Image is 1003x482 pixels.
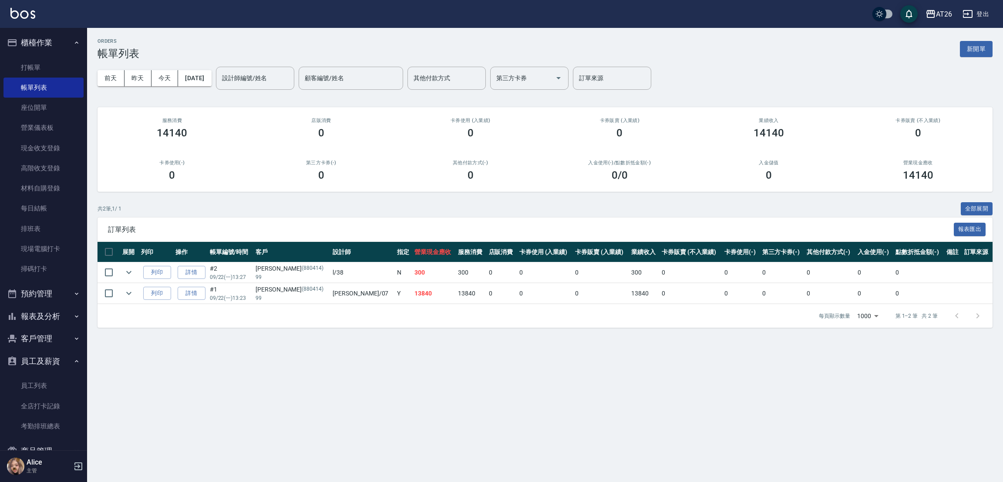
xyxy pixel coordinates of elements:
[395,242,412,262] th: 指定
[3,440,84,462] button: 商品管理
[895,312,938,320] p: 第 1–2 筆 共 2 筆
[573,283,629,304] td: 0
[157,127,187,139] h3: 14140
[854,304,882,328] div: 1000
[893,262,944,283] td: 0
[406,160,535,166] h2: 其他付款方式(-)
[629,262,660,283] td: 300
[629,242,660,262] th: 業績收入
[3,396,84,416] a: 全店打卡記錄
[98,205,121,213] p: 共 2 筆, 1 / 1
[722,262,760,283] td: 0
[705,160,833,166] h2: 入金儲值
[3,219,84,239] a: 排班表
[936,9,952,20] div: AT26
[660,262,722,283] td: 0
[98,48,139,60] h3: 帳單列表
[903,169,933,181] h3: 14140
[552,71,565,85] button: Open
[178,287,205,300] a: 詳情
[253,242,330,262] th: 客戶
[960,44,993,53] a: 新開單
[122,266,135,279] button: expand row
[143,287,171,300] button: 列印
[760,262,804,283] td: 0
[3,327,84,350] button: 客戶管理
[3,31,84,54] button: 櫃檯作業
[139,242,173,262] th: 列印
[3,138,84,158] a: 現金收支登錄
[487,242,517,262] th: 店販消費
[257,160,386,166] h2: 第三方卡券(-)
[412,283,456,304] td: 13840
[256,264,328,273] div: [PERSON_NAME]
[3,259,84,279] a: 掃碼打卡
[330,283,395,304] td: [PERSON_NAME] /07
[302,264,323,273] p: (880414)
[412,262,456,283] td: 300
[517,262,573,283] td: 0
[855,283,893,304] td: 0
[3,178,84,198] a: 材料自購登錄
[3,58,84,78] a: 打帳單
[330,242,395,262] th: 設計師
[3,158,84,178] a: 高階收支登錄
[256,294,328,302] p: 99
[125,70,151,86] button: 昨天
[819,312,850,320] p: 每頁顯示數量
[954,223,986,236] button: 報表匯出
[3,98,84,118] a: 座位開單
[208,242,253,262] th: 帳單編號/時間
[555,118,684,123] h2: 卡券販賣 (入業績)
[855,242,893,262] th: 入金使用(-)
[722,283,760,304] td: 0
[120,242,139,262] th: 展開
[854,118,982,123] h2: 卡券販賣 (不入業績)
[108,160,236,166] h2: 卡券使用(-)
[804,283,855,304] td: 0
[98,38,139,44] h2: ORDERS
[178,70,211,86] button: [DATE]
[395,283,412,304] td: Y
[468,127,474,139] h3: 0
[854,160,982,166] h2: 營業現金應收
[330,262,395,283] td: l /38
[318,169,324,181] h3: 0
[208,283,253,304] td: #1
[456,283,486,304] td: 13840
[944,242,962,262] th: 備註
[804,262,855,283] td: 0
[804,242,855,262] th: 其他付款方式(-)
[893,242,944,262] th: 點數折抵金額(-)
[412,242,456,262] th: 營業現金應收
[660,283,722,304] td: 0
[208,262,253,283] td: #2
[517,283,573,304] td: 0
[3,376,84,396] a: 員工列表
[122,287,135,300] button: expand row
[406,118,535,123] h2: 卡券使用 (入業績)
[3,239,84,259] a: 現場電腦打卡
[3,416,84,436] a: 考勤排班總表
[754,127,784,139] h3: 14140
[760,283,804,304] td: 0
[256,273,328,281] p: 99
[900,5,918,23] button: save
[893,283,944,304] td: 0
[961,202,993,216] button: 全部展開
[256,285,328,294] div: [PERSON_NAME]
[3,118,84,138] a: 營業儀表板
[456,262,486,283] td: 300
[3,198,84,218] a: 每日結帳
[210,294,251,302] p: 09/22 (一) 13:23
[169,169,175,181] h3: 0
[98,70,125,86] button: 前天
[705,118,833,123] h2: 業績收入
[151,70,178,86] button: 今天
[456,242,486,262] th: 服務消費
[3,78,84,98] a: 帳單列表
[395,262,412,283] td: N
[302,285,323,294] p: (880414)
[760,242,804,262] th: 第三方卡券(-)
[10,8,35,19] img: Logo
